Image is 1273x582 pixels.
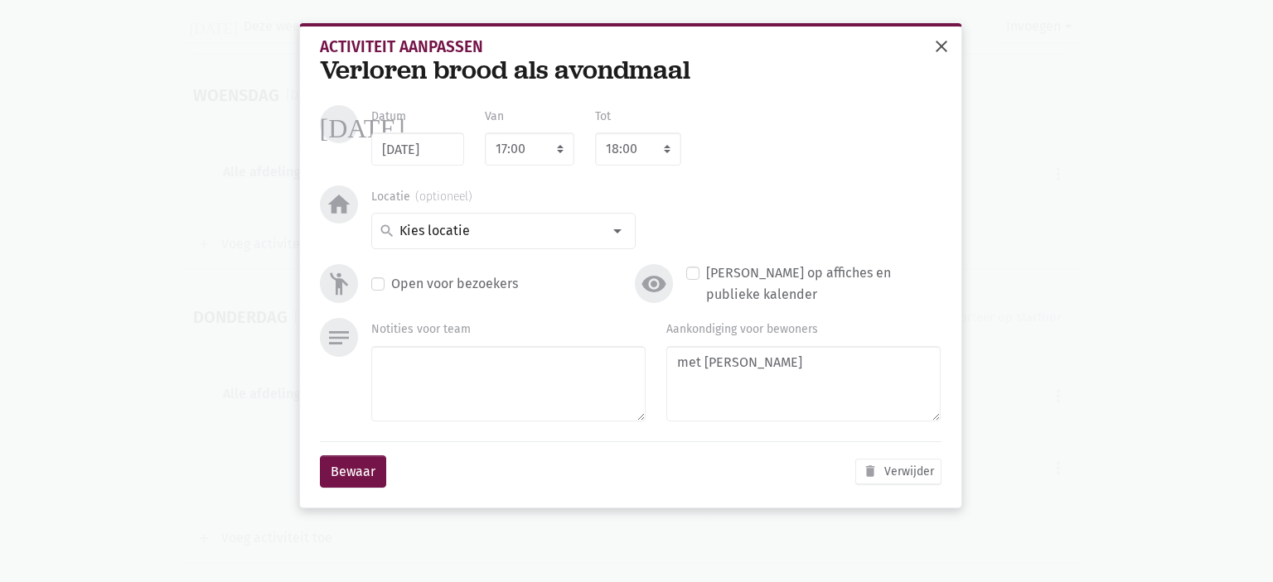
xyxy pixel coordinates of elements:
label: Open voor bezoekers [391,273,518,295]
i: [DATE] [320,111,405,137]
i: emoji_people [326,271,352,297]
label: Locatie [371,188,472,206]
i: visibility [641,271,667,297]
div: Verloren brood als avondmaal [320,55,941,85]
button: sluiten [925,30,958,66]
label: [PERSON_NAME] op affiches en publieke kalender [706,262,941,305]
label: Tot [595,108,611,126]
input: Kies locatie [397,220,602,242]
i: notes [326,325,352,351]
label: Datum [371,108,406,126]
i: delete [863,464,878,479]
button: Bewaar [320,455,386,488]
span: close [932,36,951,56]
label: Aankondiging voor bewoners [666,320,818,339]
button: Verwijder [855,459,941,484]
i: home [326,191,352,218]
div: Activiteit aanpassen [320,40,941,55]
label: Notities voor team [371,320,471,339]
label: Van [485,108,504,126]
